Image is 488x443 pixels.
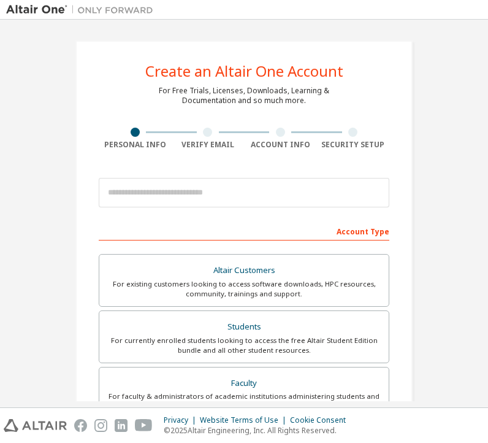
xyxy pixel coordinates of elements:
img: instagram.svg [94,419,107,432]
div: Account Info [244,140,317,150]
img: linkedin.svg [115,419,128,432]
div: Website Terms of Use [200,415,290,425]
img: facebook.svg [74,419,87,432]
div: For Free Trials, Licenses, Downloads, Learning & Documentation and so much more. [159,86,329,106]
div: Cookie Consent [290,415,353,425]
div: Faculty [107,375,381,392]
div: Verify Email [172,140,245,150]
img: Altair One [6,4,159,16]
div: Personal Info [99,140,172,150]
div: Security Setup [317,140,390,150]
div: For existing customers looking to access software downloads, HPC resources, community, trainings ... [107,279,381,299]
img: youtube.svg [135,419,153,432]
div: Students [107,318,381,336]
div: Create an Altair One Account [145,64,343,79]
div: For faculty & administrators of academic institutions administering students and accessing softwa... [107,391,381,411]
img: altair_logo.svg [4,419,67,432]
div: Privacy [164,415,200,425]
div: Account Type [99,221,389,241]
div: Altair Customers [107,262,381,279]
p: © 2025 Altair Engineering, Inc. All Rights Reserved. [164,425,353,436]
div: For currently enrolled students looking to access the free Altair Student Edition bundle and all ... [107,336,381,355]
